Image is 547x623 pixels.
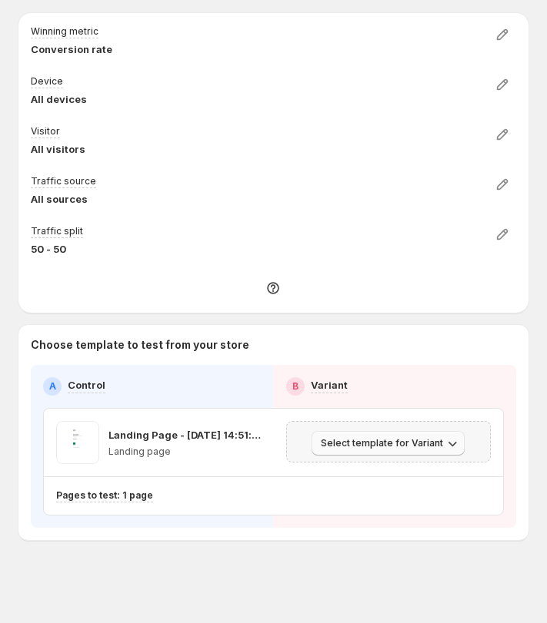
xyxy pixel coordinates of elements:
[31,225,83,237] p: Traffic split
[311,377,348,393] p: Variant
[31,75,63,88] p: Device
[292,380,299,393] h2: B
[31,191,96,207] p: All sources
[56,421,99,464] img: Landing Page - Aug 21, 14:51:09
[108,427,262,442] p: Landing Page - [DATE] 14:51:09
[31,25,98,38] p: Winning metric
[321,437,443,449] span: Select template for Variant
[31,141,85,157] p: All visitors
[31,175,96,187] p: Traffic source
[68,377,105,393] p: Control
[31,241,83,257] p: 50 - 50
[31,125,60,138] p: Visitor
[31,337,516,353] p: Choose template to test from your store
[49,380,56,393] h2: A
[31,41,112,57] p: Conversion rate
[31,91,87,107] p: All devices
[312,431,465,456] button: Select template for Variant
[56,489,153,502] p: Pages to test: 1 page
[108,446,262,458] p: Landing page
